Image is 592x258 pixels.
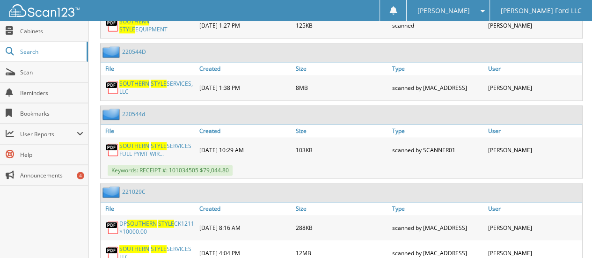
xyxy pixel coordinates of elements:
a: Type [389,62,486,75]
a: User [486,62,582,75]
a: File [101,62,197,75]
span: SOUTHERN [127,220,157,228]
img: scan123-logo-white.svg [9,4,80,17]
a: SOUTHERN STYLEEQUIPMENT [119,17,195,33]
a: 221029C [122,188,146,196]
span: Keywords: RECEIPT #: 101034505 $79,044.80 [108,165,233,176]
span: STYLE [151,80,167,88]
span: SOUTHERN [119,245,149,253]
a: File [101,202,197,215]
div: [PERSON_NAME] [486,140,582,160]
img: PDF.png [105,18,119,32]
div: [PERSON_NAME] [486,15,582,36]
div: 103KB [293,140,390,160]
div: [PERSON_NAME] [486,217,582,238]
span: STYLE [119,25,135,33]
a: Size [293,62,390,75]
span: SOUTHERN [119,17,149,25]
img: folder2.png [102,186,122,198]
a: Size [293,125,390,137]
div: [DATE] 1:27 PM [197,15,293,36]
a: DPSOUTHERN STYLECK1211 $10000.00 [119,220,195,236]
a: File [101,125,197,137]
span: Help [20,151,83,159]
img: PDF.png [105,221,119,235]
span: STYLE [151,142,167,150]
img: PDF.png [105,143,119,157]
a: User [486,125,582,137]
a: 220544d [122,110,145,118]
a: Created [197,62,293,75]
div: scanned by [MAC_ADDRESS] [389,217,486,238]
div: 8MB [293,77,390,98]
a: SOUTHERN STYLESERVICES FULL PYMT WIR... [119,142,195,158]
a: Created [197,125,293,137]
span: SOUTHERN [119,142,149,150]
div: 125KB [293,15,390,36]
span: Reminders [20,89,83,97]
span: [PERSON_NAME] Ford LLC [500,8,581,14]
div: 288KB [293,217,390,238]
span: Scan [20,68,83,76]
a: Type [389,202,486,215]
span: STYLE [158,220,174,228]
img: folder2.png [102,46,122,58]
span: User Reports [20,130,77,138]
img: folder2.png [102,108,122,120]
span: STYLE [151,245,167,253]
span: SOUTHERN [119,80,149,88]
div: scanned [389,15,486,36]
a: Size [293,202,390,215]
a: 220544D [122,48,146,56]
div: [PERSON_NAME] [486,77,582,98]
span: Search [20,48,82,56]
div: [DATE] 1:38 PM [197,77,293,98]
div: 4 [77,172,84,179]
div: [DATE] 8:16 AM [197,217,293,238]
span: Cabinets [20,27,83,35]
a: SOUTHERN STYLESERVICES, LLC [119,80,195,96]
div: scanned by SCANNER01 [389,140,486,160]
span: Announcements [20,171,83,179]
span: [PERSON_NAME] [417,8,470,14]
div: [DATE] 10:29 AM [197,140,293,160]
span: Bookmarks [20,110,83,118]
div: scanned by [MAC_ADDRESS] [389,77,486,98]
a: User [486,202,582,215]
img: PDF.png [105,81,119,95]
a: Type [389,125,486,137]
a: Created [197,202,293,215]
